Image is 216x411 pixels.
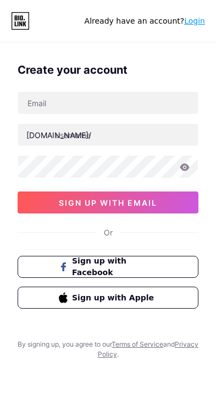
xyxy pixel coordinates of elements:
span: sign up with email [59,198,157,207]
a: Login [184,17,205,25]
div: Or [104,227,113,238]
button: sign up with email [18,191,198,213]
div: By signing up, you agree to our and . [15,339,202,359]
input: username [18,124,198,146]
div: [DOMAIN_NAME]/ [26,129,91,141]
a: Terms of Service [112,340,163,348]
span: Sign up with Facebook [72,255,157,278]
button: Sign up with Apple [18,287,198,309]
div: Create your account [18,62,198,78]
div: Already have an account? [85,15,205,27]
input: Email [18,92,198,114]
button: Sign up with Facebook [18,256,198,278]
span: Sign up with Apple [72,292,157,304]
